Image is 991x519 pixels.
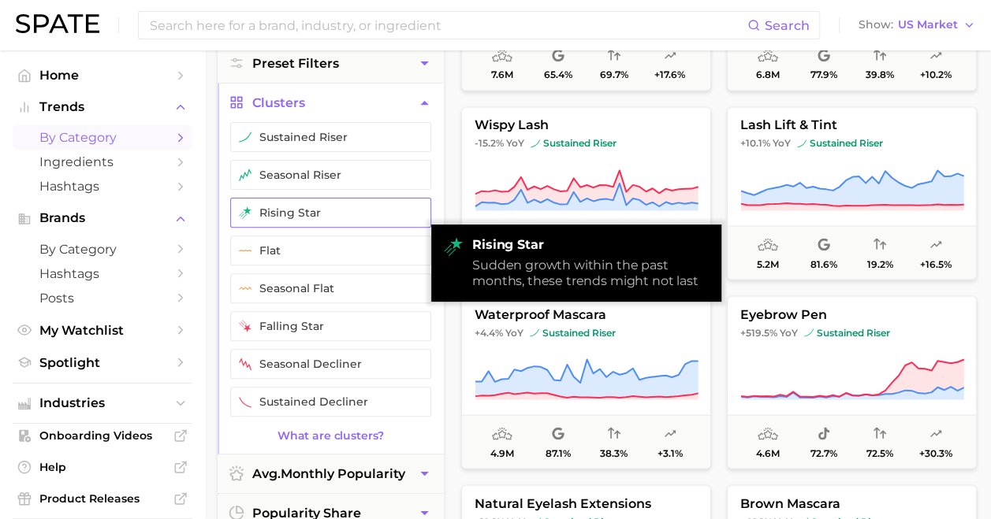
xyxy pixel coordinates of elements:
a: Hashtags [13,174,192,198]
span: 6.8m [756,69,780,80]
a: Posts [13,286,192,310]
span: Posts [39,291,166,306]
img: sustained riser [531,139,540,148]
span: Show [859,20,893,29]
img: sustained decliner [239,395,251,408]
strong: rising star [472,237,709,253]
a: My Watchlist [13,318,192,343]
a: Help [13,455,192,479]
button: sustained decliner [230,387,431,417]
img: rising star [239,206,251,219]
span: Trends [39,100,166,114]
span: 77.9% [810,69,837,80]
a: Ingredients [13,150,192,174]
span: eyebrow pen [728,307,976,321]
span: 38.3% [600,447,628,458]
span: Spotlight [39,355,166,370]
button: Trends [13,95,192,119]
span: popularity share: Google [552,424,564,443]
span: brown mascara [728,496,976,510]
img: flat [239,244,251,257]
span: +519.5% [740,326,777,338]
img: falling star [239,320,251,332]
span: Onboarding Videos [39,428,166,443]
a: Spotlight [13,350,192,375]
a: What are clusters? [218,429,444,443]
span: average monthly popularity: High Popularity [492,46,512,65]
span: -15.2% [475,137,504,149]
span: Clusters [252,95,305,110]
button: lash lift & tint+10.1% YoYsustained risersustained riser5.2m81.6%19.2%+16.5% [727,106,977,280]
img: sustained riser [530,328,539,337]
button: seasonal riser [230,160,431,190]
span: lash lift & tint [728,118,976,132]
span: 72.5% [866,447,893,458]
span: 4.9m [490,447,514,458]
span: 69.7% [600,69,628,80]
span: Help [39,460,166,474]
img: SPATE [16,14,99,33]
span: +10.1% [740,137,770,149]
img: seasonal riser [239,169,251,181]
span: +3.1% [658,447,683,458]
span: +10.2% [920,69,952,80]
a: Onboarding Videos [13,424,192,447]
button: ShowUS Market [855,15,979,35]
span: +30.3% [919,447,952,458]
span: average monthly popularity: High Popularity [492,424,512,443]
span: monthly popularity [252,466,405,481]
span: popularity share: Google [552,46,564,65]
span: Brands [39,211,166,225]
span: YoY [505,326,523,339]
span: sustained riser [804,326,890,339]
input: Search here for a brand, industry, or ingredient [148,12,747,39]
img: rising star [444,237,463,256]
span: YoY [773,137,791,150]
span: waterproof mascara [462,307,710,321]
a: Product Releases [13,487,192,510]
span: US Market [898,20,958,29]
span: popularity convergence: High Convergence [874,424,886,443]
span: sustained riser [797,137,883,150]
span: popularity share: Google [818,46,830,65]
span: popularity convergence: Low Convergence [874,46,886,65]
span: Industries [39,396,166,410]
button: Industries [13,391,192,415]
button: falling star [230,311,431,341]
span: average monthly popularity: High Popularity [758,235,778,254]
span: popularity predicted growth: Likely [930,424,942,443]
span: 5.2m [757,258,779,269]
button: wispy lash-15.2% YoYsustained risersustained riser6.5m64.3%30.7%-5.9% [461,106,711,280]
span: 72.7% [810,447,837,458]
button: seasonal flat [230,273,431,303]
span: Home [39,68,166,83]
a: by Category [13,125,192,150]
button: Preset Filters [218,44,444,83]
span: YoY [506,137,524,150]
a: Home [13,63,192,87]
span: average monthly popularity: High Popularity [758,46,778,65]
span: 87.1% [546,447,571,458]
button: sustained riser [230,122,431,152]
span: by Category [39,130,166,145]
img: sustained riser [797,139,807,148]
span: YoY [780,326,798,339]
span: 7.6m [491,69,513,80]
span: Hashtags [39,266,166,281]
img: sustained riser [804,328,814,337]
button: flat [230,235,431,265]
button: Brands [13,206,192,230]
button: eyebrow pen+519.5% YoYsustained risersustained riser4.6m72.7%72.5%+30.3% [727,295,977,469]
button: waterproof mascara+4.4% YoYsustained risersustained riser4.9m87.1%38.3%+3.1% [461,295,711,469]
span: popularity predicted growth: Very Likely [664,46,676,65]
span: Hashtags [39,179,166,194]
span: popularity share: TikTok [818,424,830,443]
span: +4.4% [475,326,503,338]
span: 81.6% [810,258,837,269]
span: sustained riser [530,326,616,339]
span: 39.8% [866,69,894,80]
span: Preset Filters [252,56,339,71]
a: Hashtags [13,261,192,286]
button: avg.monthly popularity [218,454,444,493]
span: +16.5% [920,258,952,269]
